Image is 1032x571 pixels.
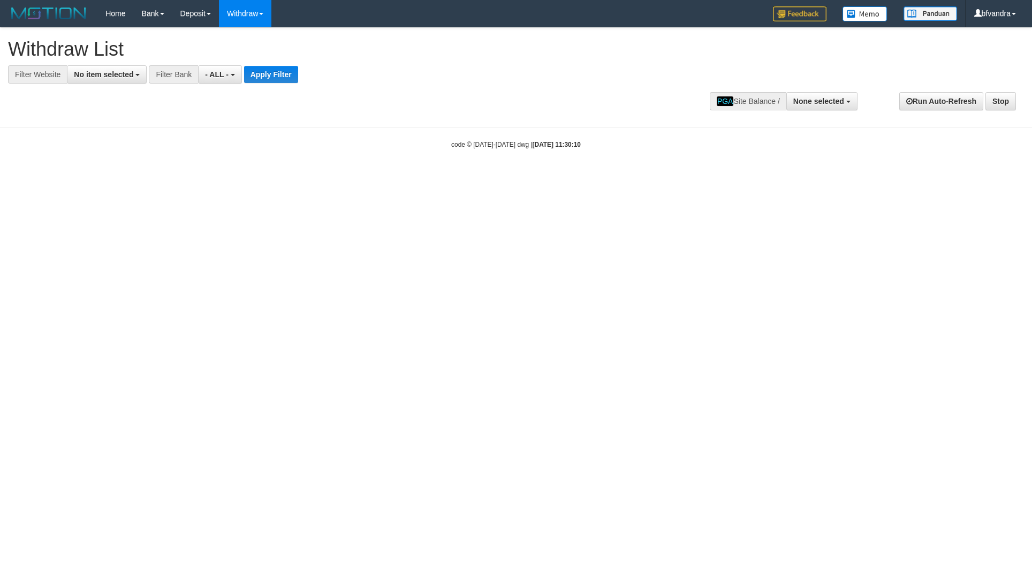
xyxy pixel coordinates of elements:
span: None selected [793,97,844,106]
em: PGA [717,96,734,106]
img: panduan.png [904,6,957,21]
a: Stop [985,92,1016,110]
div: Filter Bank [149,65,198,84]
span: No item selected [74,70,133,79]
h1: Withdraw List [8,39,677,60]
img: Button%20Memo.svg [843,6,887,21]
div: Site Balance / [710,92,786,110]
small: code © [DATE]-[DATE] dwg | [451,141,581,148]
a: Run Auto-Refresh [899,92,983,110]
strong: [DATE] 11:30:10 [533,141,581,148]
img: MOTION_logo.png [8,5,89,21]
img: Feedback.jpg [773,6,826,21]
button: Apply Filter [244,66,298,83]
span: - ALL - [205,70,229,79]
button: No item selected [67,65,147,84]
button: - ALL - [198,65,241,84]
button: None selected [786,92,858,110]
div: Filter Website [8,65,67,84]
